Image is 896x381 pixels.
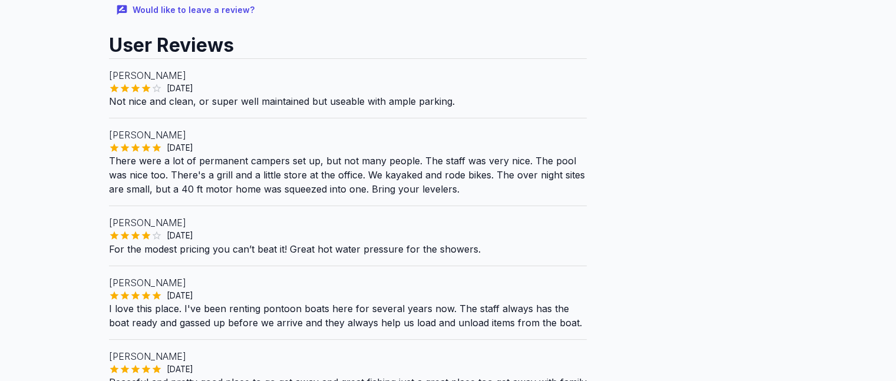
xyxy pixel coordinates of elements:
[162,363,198,375] span: [DATE]
[109,68,587,82] p: [PERSON_NAME]
[109,302,587,330] p: I love this place. I've been renting pontoon boats here for several years now. The staff always h...
[109,128,587,142] p: [PERSON_NAME]
[162,230,198,241] span: [DATE]
[109,216,587,230] p: [PERSON_NAME]
[109,23,587,58] h2: User Reviews
[109,94,587,108] p: Not nice and clean, or super well maintained but useable with ample parking.
[162,290,198,302] span: [DATE]
[109,154,587,196] p: There were a lot of permanent campers set up, but not many people. The staff was very nice. The p...
[162,142,198,154] span: [DATE]
[109,276,587,290] p: [PERSON_NAME]
[109,242,587,256] p: For the modest pricing you can’t beat it! Great hot water pressure for the showers.
[109,349,587,363] p: [PERSON_NAME]
[162,82,198,94] span: [DATE]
